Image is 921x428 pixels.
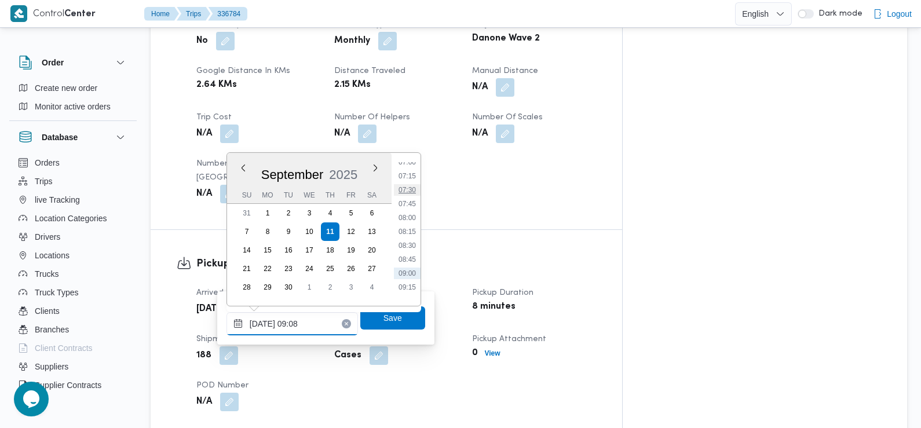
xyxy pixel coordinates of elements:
button: Clients [14,302,132,320]
div: day-8 [258,222,277,241]
span: Orders [35,156,60,170]
b: 188 [196,349,211,363]
div: day-5 [342,204,360,222]
div: day-2 [279,204,298,222]
div: Fr [342,187,360,203]
div: day-15 [258,241,277,259]
div: Su [237,187,256,203]
span: Trips [35,174,53,188]
div: day-26 [342,259,360,278]
span: Number of Helpers [334,114,410,121]
div: Button. Open the year selector. 2025 is currently selected. [328,167,358,182]
div: day-16 [279,241,298,259]
div: day-13 [363,222,381,241]
div: day-10 [300,222,319,241]
span: Drivers [35,230,60,244]
b: N/A [196,187,212,201]
button: Trips [177,7,210,21]
span: September [261,167,323,182]
input: Press the down key to enter a popover containing a calendar. Press the escape key to close the po... [226,312,358,335]
span: Logout [887,7,912,21]
button: Orders [14,153,132,172]
button: View [480,346,505,360]
div: day-1 [258,204,277,222]
div: day-6 [363,204,381,222]
button: Trucks [14,265,132,283]
div: day-9 [279,222,298,241]
b: [DATE] 9:08 AM [196,302,264,316]
div: day-12 [342,222,360,241]
button: Suppliers [14,357,132,376]
span: Manual Distance [472,67,538,75]
div: Mo [258,187,277,203]
iframe: chat widget [12,382,49,416]
li: 09:30 [394,295,421,307]
span: Truck Types [35,286,78,299]
span: Shipment Number of Units [196,335,301,343]
span: Branches [35,323,69,336]
b: N/A [196,395,212,409]
li: 08:15 [394,226,421,237]
button: Drivers [14,228,132,246]
span: Trip Cost [196,114,232,121]
div: day-28 [237,278,256,297]
button: Location Categories [14,209,132,228]
span: Google distance in KMs [196,67,290,75]
div: day-11 [321,222,339,241]
span: Supplier Contracts [35,378,101,392]
button: Truck Types [14,283,132,302]
span: Clients [35,304,60,318]
img: X8yXhbKr1z7QwAAAABJRU5ErkJggg== [10,5,27,22]
b: Cases [334,349,361,363]
h3: Order [42,56,64,69]
b: N/A [334,127,350,141]
div: day-22 [258,259,277,278]
div: Database [9,153,137,404]
div: day-24 [300,259,319,278]
b: View [485,349,500,357]
b: Danone Wave 2 [472,32,540,46]
button: Save [360,306,425,330]
span: Pickup Duration [472,289,533,297]
button: Logout [868,2,916,25]
button: Clear input [342,319,351,328]
div: Th [321,187,339,203]
div: day-4 [321,204,339,222]
button: Order [19,56,127,69]
div: day-21 [237,259,256,278]
li: 09:15 [394,281,421,293]
div: We [300,187,319,203]
span: Locations [35,248,70,262]
h3: Database [42,130,78,144]
button: Locations [14,246,132,265]
div: day-17 [300,241,319,259]
span: Trucks [35,267,59,281]
span: Monitor active orders [35,100,111,114]
div: day-27 [363,259,381,278]
span: Save [383,311,402,325]
span: Client Contracts [35,341,93,355]
div: Tu [279,187,298,203]
div: Order [9,79,137,120]
button: Previous Month [239,163,248,173]
span: Arrived Pickup At [196,289,262,297]
b: N/A [196,127,212,141]
span: 2025 [329,167,357,182]
div: day-18 [321,241,339,259]
span: Devices [35,397,64,411]
li: 09:00 [394,268,421,279]
button: Devices [14,394,132,413]
h3: Pickup Details [196,256,596,272]
span: Distance Traveled [334,67,405,75]
div: month-2025-09 [236,204,382,297]
button: Client Contracts [14,339,132,357]
div: day-3 [300,204,319,222]
div: day-14 [237,241,256,259]
div: day-31 [237,204,256,222]
button: Create new order [14,79,132,97]
div: Button. Open the month selector. September is currently selected. [260,167,324,182]
span: live Tracking [35,193,80,207]
button: live Tracking [14,191,132,209]
b: N/A [472,127,488,141]
div: day-20 [363,241,381,259]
